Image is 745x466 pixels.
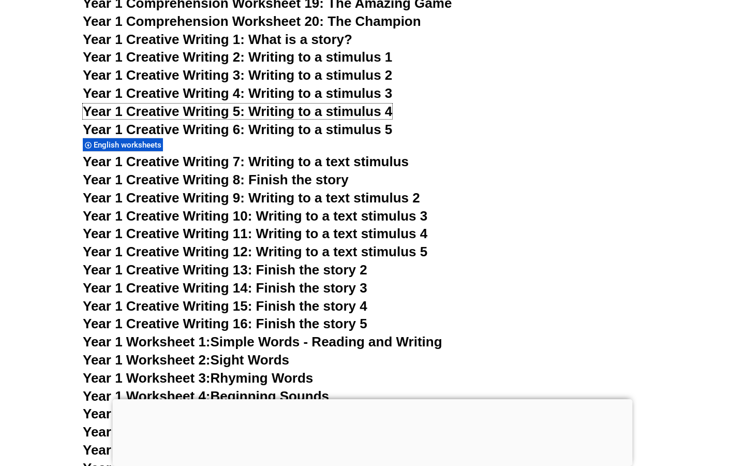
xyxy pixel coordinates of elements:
[83,67,392,83] a: Year 1 Creative Writing 3: Writing to a stimulus 2
[83,334,442,349] a: Year 1 Worksheet 1:Simple Words - Reading and Writing
[693,371,745,466] iframe: Chat Widget
[83,244,427,259] a: Year 1 Creative Writing 12: Writing to a text stimulus 5
[83,190,420,206] a: Year 1 Creative Writing 9: Writing to a text stimulus 2
[83,154,409,169] a: Year 1 Creative Writing 7: Writing to a text stimulus
[83,104,392,119] a: Year 1 Creative Writing 5: Writing to a stimulus 4
[113,399,633,463] iframe: Advertisement
[83,334,211,349] span: Year 1 Worksheet 1:
[83,226,427,241] a: Year 1 Creative Writing 11: Writing to a text stimulus 4
[83,172,349,187] a: Year 1 Creative Writing 8: Finish the story
[83,49,392,65] a: Year 1 Creative Writing 2: Writing to a stimulus 1
[83,122,392,137] a: Year 1 Creative Writing 6: Writing to a stimulus 5
[83,388,329,404] a: Year 1 Worksheet 4:Beginning Sounds
[83,262,367,278] a: Year 1 Creative Writing 13: Finish the story 2
[83,208,427,224] a: Year 1 Creative Writing 10: Writing to a text stimulus 3
[83,316,367,331] a: Year 1 Creative Writing 16: Finish the story 5
[83,406,309,421] a: Year 1 Worksheet 5:Ending Sounds
[83,352,211,368] span: Year 1 Worksheet 2:
[83,298,367,314] a: Year 1 Creative Writing 15: Finish the story 4
[83,370,211,386] span: Year 1 Worksheet 3:
[83,280,367,296] a: Year 1 Creative Writing 14: Finish the story 3
[83,424,451,440] a: Year 1 Worksheet 6:Vowel Sounds and Consonant Blends
[83,85,392,101] a: Year 1 Creative Writing 4: Writing to a stimulus 3
[83,442,211,458] span: Year 1 Worksheet 7:
[83,424,211,440] span: Year 1 Worksheet 6:
[83,370,313,386] a: Year 1 Worksheet 3:Rhyming Words
[83,138,163,152] div: English worksheets
[83,32,352,47] a: Year 1 Creative Writing 1: What is a story?
[83,388,211,404] span: Year 1 Worksheet 4:
[94,140,165,150] span: English worksheets
[83,352,289,368] a: Year 1 Worksheet 2:Sight Words
[83,406,211,421] span: Year 1 Worksheet 5:
[83,13,421,29] a: Year 1 Comprehension Worksheet 20: The Champion
[83,442,398,458] a: Year 1 Worksheet 7:Simple Sentences Worksheet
